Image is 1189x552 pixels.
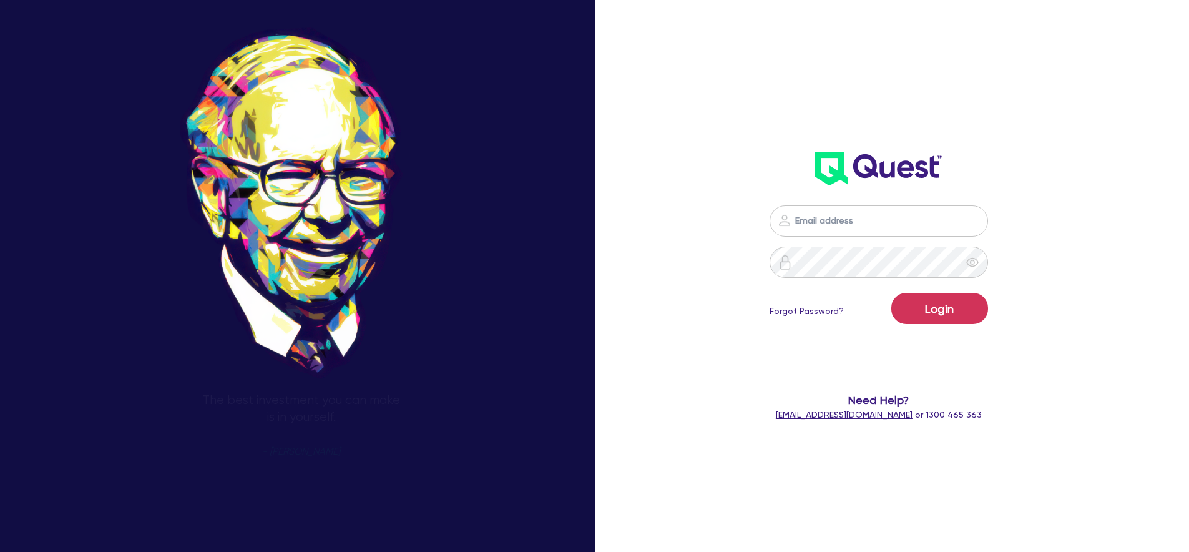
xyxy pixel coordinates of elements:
a: [EMAIL_ADDRESS][DOMAIN_NAME] [776,410,913,420]
span: Need Help? [720,392,1039,408]
img: icon-password [778,255,793,270]
img: wH2k97JdezQIQAAAABJRU5ErkJggg== [815,152,942,185]
a: Forgot Password? [770,305,844,318]
span: or 1300 465 363 [776,410,982,420]
img: icon-password [777,213,792,228]
span: eye [966,256,979,269]
input: Email address [770,205,988,237]
button: Login [891,293,988,324]
span: - [PERSON_NAME] [262,447,340,456]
